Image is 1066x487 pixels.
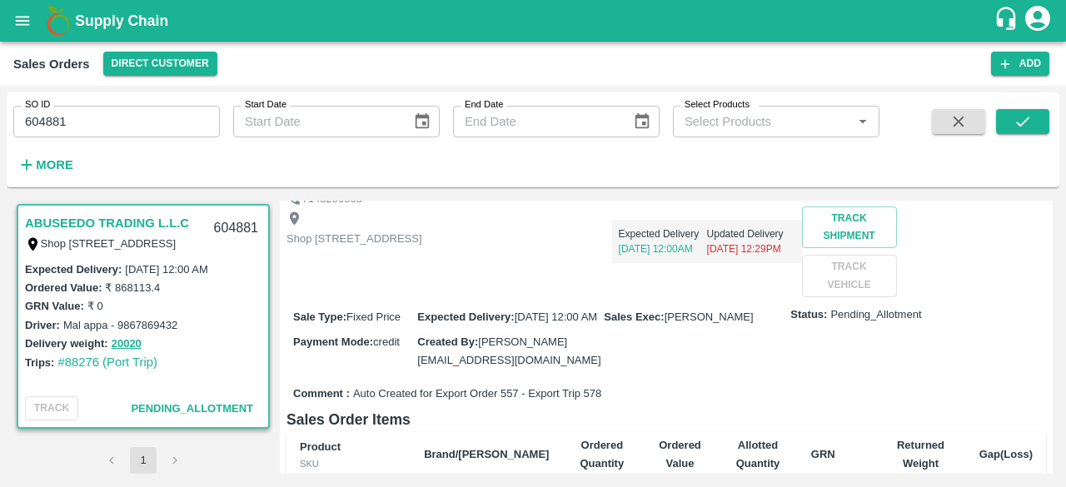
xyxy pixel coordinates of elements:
[25,300,84,312] label: GRN Value:
[112,335,142,354] button: 20020
[13,106,220,137] input: Enter SO ID
[604,311,664,323] label: Sales Exec :
[131,402,253,415] span: Pending_Allotment
[25,98,50,112] label: SO ID
[42,4,75,37] img: logo
[979,448,1033,460] b: Gap(Loss)
[204,209,268,248] div: 604881
[25,212,189,234] a: ABUSEEDO TRADING L.L.C
[417,335,600,366] span: [PERSON_NAME][EMAIL_ADDRESS][DOMAIN_NAME]
[811,448,835,460] b: GRN
[293,386,350,402] label: Comment :
[515,311,597,323] span: [DATE] 12:00 AM
[453,106,620,137] input: End Date
[293,311,346,323] label: Sale Type :
[300,456,397,471] div: SKU
[736,439,780,470] b: Allotted Quantity
[245,98,286,112] label: Start Date
[619,241,707,256] p: [DATE] 12:00AM
[685,98,750,112] label: Select Products
[417,311,514,323] label: Expected Delivery :
[580,439,624,470] b: Ordered Quantity
[707,226,795,241] p: Updated Delivery
[897,439,944,470] b: Returned Weight
[233,106,400,137] input: Start Date
[25,263,122,276] label: Expected Delivery :
[3,2,42,40] button: open drawer
[994,6,1023,36] div: customer-support
[300,440,341,453] b: Product
[1023,3,1053,38] div: account of current user
[424,448,549,460] b: Brand/[PERSON_NAME]
[353,386,601,402] span: Auto Created for Export Order 557 - Export Trip 578
[293,335,373,348] label: Payment Mode :
[75,9,994,32] a: Supply Chain
[36,158,73,171] strong: More
[25,337,108,350] label: Delivery weight:
[707,241,795,256] p: [DATE] 12:29PM
[25,281,102,294] label: Ordered Value:
[802,206,897,248] button: Track Shipment
[665,311,754,323] span: [PERSON_NAME]
[13,53,90,75] div: Sales Orders
[790,307,827,323] label: Status:
[626,106,658,137] button: Choose date
[96,447,191,474] nav: pagination navigation
[105,281,160,294] label: ₹ 868113.4
[830,307,921,323] span: Pending_Allotment
[852,111,874,132] button: Open
[373,335,400,348] span: credit
[659,439,701,470] b: Ordered Value
[57,355,157,369] a: #88276 (Port Trip)
[286,408,1046,431] h6: Sales Order Items
[346,311,401,323] span: Fixed Price
[13,151,77,179] button: More
[465,98,503,112] label: End Date
[678,111,847,132] input: Select Products
[406,106,438,137] button: Choose date
[75,12,168,29] b: Supply Chain
[417,335,478,348] label: Created By :
[619,226,707,241] p: Expected Delivery
[25,319,60,331] label: Driver:
[63,319,177,331] label: Mal appa - 9867869432
[130,447,157,474] button: page 1
[991,52,1049,76] button: Add
[87,300,103,312] label: ₹ 0
[25,356,54,369] label: Trips:
[41,237,177,250] label: Shop [STREET_ADDRESS]
[103,52,217,76] button: Select DC
[286,231,422,247] p: Shop [STREET_ADDRESS]
[125,263,207,276] label: [DATE] 12:00 AM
